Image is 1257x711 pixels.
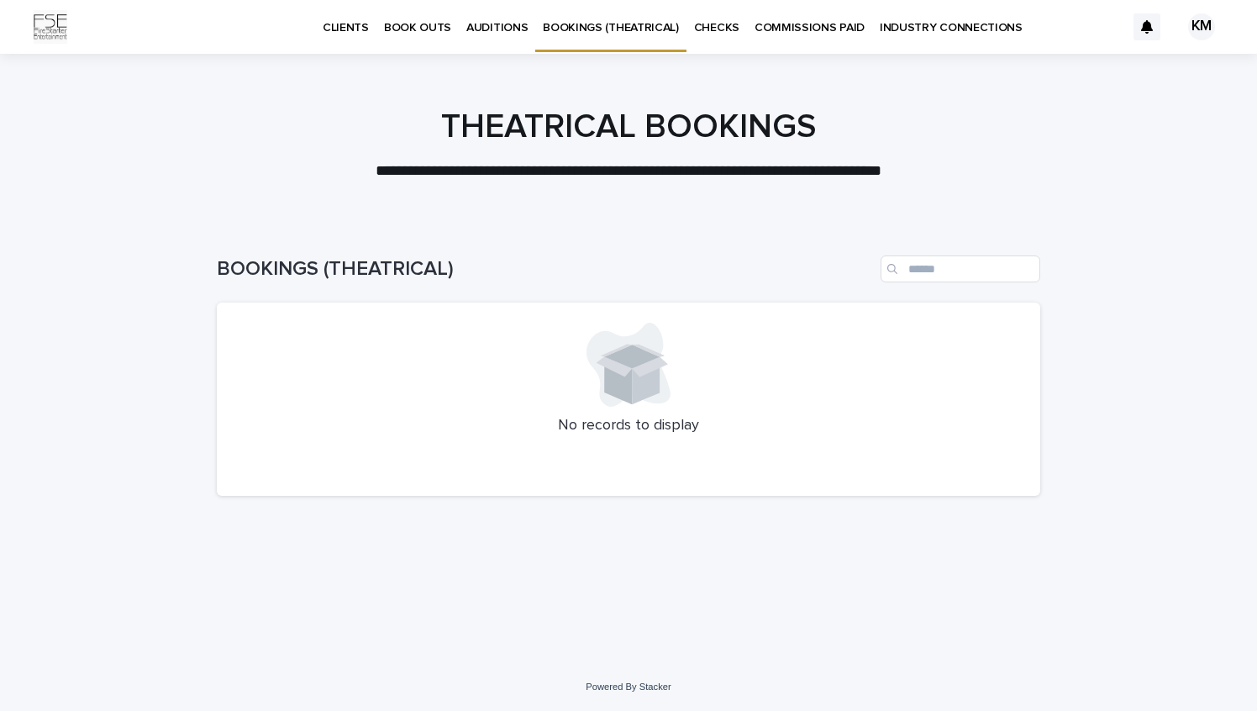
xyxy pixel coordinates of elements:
a: Powered By Stacker [586,682,671,692]
h1: BOOKINGS (THEATRICAL) [217,257,874,282]
h1: THEATRICAL BOOKINGS [217,107,1040,147]
img: Km9EesSdRbS9ajqhBzyo [34,10,67,44]
div: KM [1188,13,1215,40]
input: Search [881,255,1040,282]
p: No records to display [237,417,1020,435]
